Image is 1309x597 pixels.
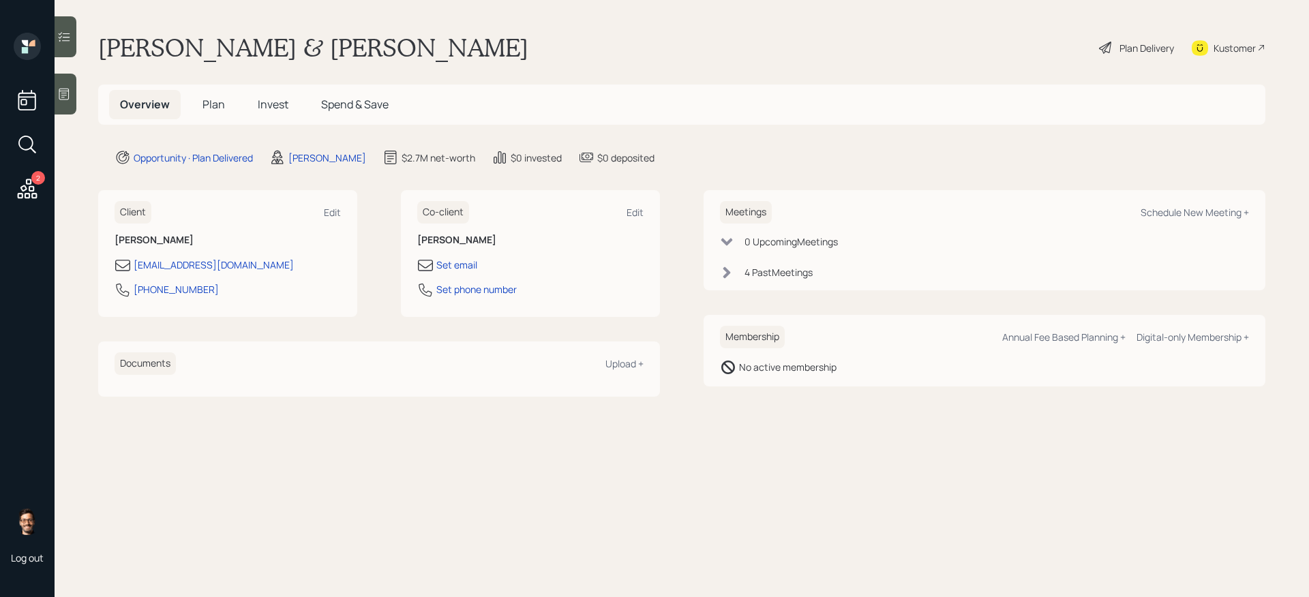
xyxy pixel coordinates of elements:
div: Opportunity · Plan Delivered [134,151,253,165]
div: Digital-only Membership + [1137,331,1249,343]
div: Edit [627,206,644,219]
h6: Meetings [720,201,772,224]
div: 4 Past Meeting s [744,265,813,279]
div: [EMAIL_ADDRESS][DOMAIN_NAME] [134,258,294,272]
span: Invest [258,97,288,112]
div: Set email [436,258,477,272]
h6: Membership [720,326,785,348]
div: 2 [31,171,45,185]
h6: Co-client [417,201,469,224]
div: $0 deposited [597,151,654,165]
h6: [PERSON_NAME] [115,234,341,246]
div: Annual Fee Based Planning + [1002,331,1126,343]
div: [PERSON_NAME] [288,151,366,165]
div: $2.7M net-worth [402,151,475,165]
div: $0 invested [511,151,562,165]
div: Edit [324,206,341,219]
span: Plan [202,97,225,112]
h6: Client [115,201,151,224]
div: Log out [11,551,44,564]
div: Schedule New Meeting + [1141,206,1249,219]
div: Plan Delivery [1119,41,1174,55]
div: Upload + [605,357,644,370]
h6: Documents [115,352,176,375]
h6: [PERSON_NAME] [417,234,644,246]
div: 0 Upcoming Meeting s [744,234,838,249]
div: [PHONE_NUMBER] [134,282,219,296]
span: Overview [120,97,170,112]
div: Kustomer [1214,41,1256,55]
div: No active membership [739,360,837,374]
img: sami-boghos-headshot.png [14,508,41,535]
div: Set phone number [436,282,517,296]
h1: [PERSON_NAME] & [PERSON_NAME] [98,33,528,63]
span: Spend & Save [321,97,389,112]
